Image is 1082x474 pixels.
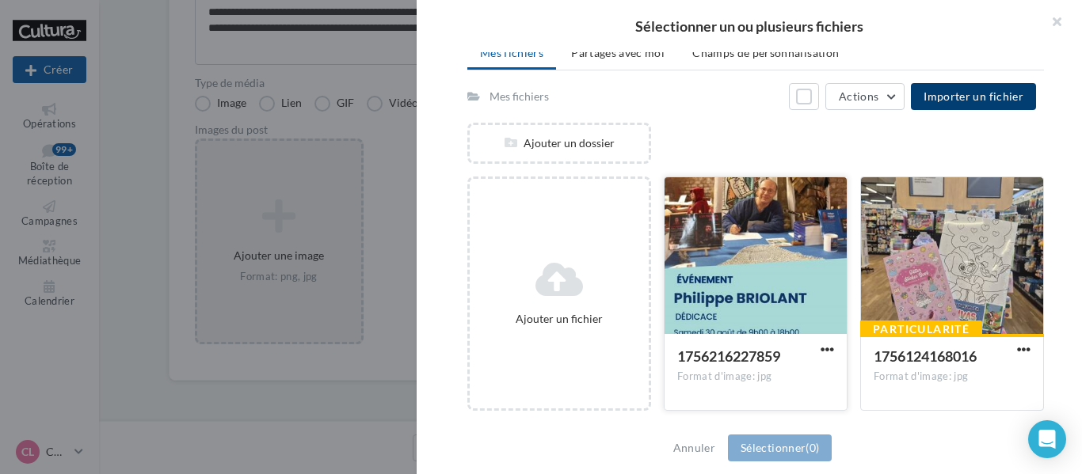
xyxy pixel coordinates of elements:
[825,83,905,110] button: Actions
[839,89,878,103] span: Actions
[874,347,977,365] span: 1756124168016
[470,135,649,151] div: Ajouter un dossier
[490,89,549,104] div: Mes fichiers
[442,19,1057,33] h2: Sélectionner un ou plusieurs fichiers
[806,441,819,454] span: (0)
[728,434,832,461] button: Sélectionner(0)
[924,89,1023,103] span: Importer un fichier
[677,347,780,365] span: 1756216227859
[1028,420,1066,458] div: Open Intercom Messenger
[874,370,1031,384] div: Format d'image: jpg
[860,320,982,338] div: Particularité
[476,311,642,327] div: Ajouter un fichier
[677,370,834,384] div: Format d'image: jpg
[480,46,543,59] span: Mes fichiers
[571,46,665,59] span: Partagés avec moi
[692,46,839,59] span: Champs de personnalisation
[667,438,722,457] button: Annuler
[911,83,1036,110] button: Importer un fichier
